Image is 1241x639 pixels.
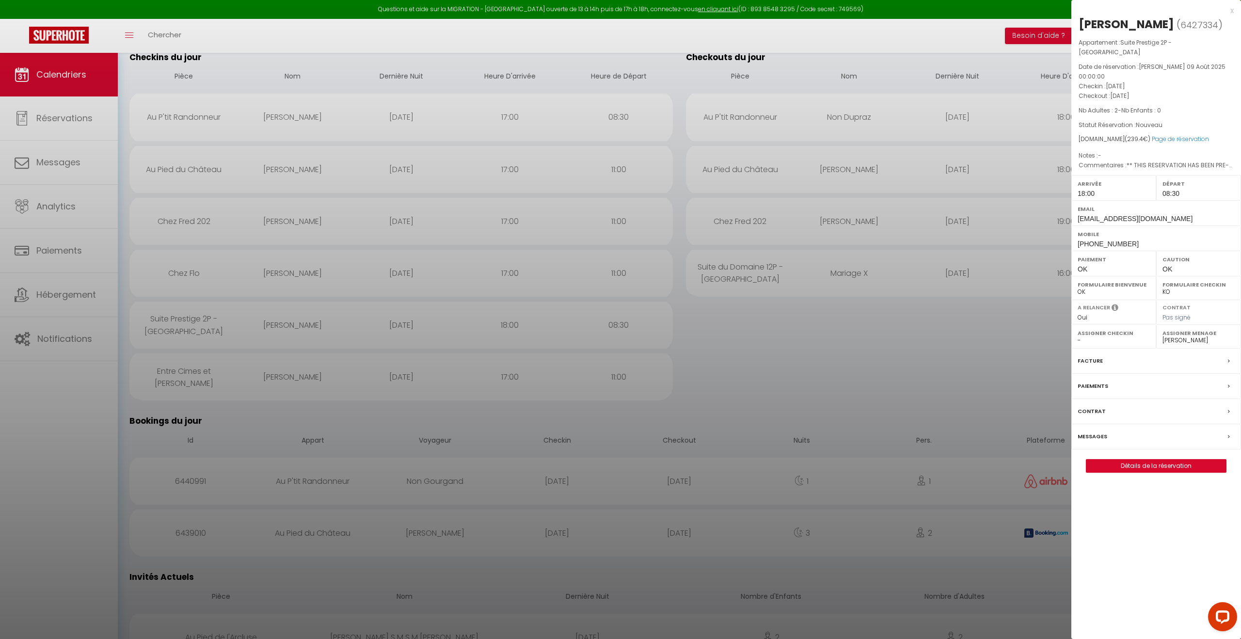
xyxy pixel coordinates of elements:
[1079,16,1174,32] div: [PERSON_NAME]
[1078,240,1139,248] span: [PHONE_NUMBER]
[1162,313,1191,321] span: Pas signé
[1078,204,1235,214] label: Email
[1162,280,1235,289] label: Formulaire Checkin
[1110,92,1130,100] span: [DATE]
[1078,431,1107,442] label: Messages
[1078,328,1150,338] label: Assigner Checkin
[1079,135,1234,144] div: [DOMAIN_NAME]
[1127,135,1143,143] span: 239.4
[1086,459,1226,473] button: Détails de la réservation
[1078,190,1095,197] span: 18:00
[1162,190,1179,197] span: 08:30
[1078,265,1087,273] span: OK
[1078,255,1150,264] label: Paiement
[1079,38,1172,56] span: Suite Prestige 2P - [GEOGRAPHIC_DATA]
[1180,19,1218,31] span: 6427334
[1071,5,1234,16] div: x
[1162,328,1235,338] label: Assigner Menage
[1079,81,1234,91] p: Checkin :
[1078,381,1108,391] label: Paiements
[1078,356,1103,366] label: Facture
[1079,160,1234,170] p: Commentaires :
[1162,265,1172,273] span: OK
[1078,406,1106,416] label: Contrat
[1162,304,1191,310] label: Contrat
[1078,280,1150,289] label: Formulaire Bienvenue
[1079,120,1234,130] p: Statut Réservation :
[1136,121,1162,129] span: Nouveau
[1078,215,1193,223] span: [EMAIL_ADDRESS][DOMAIN_NAME]
[1106,82,1125,90] span: [DATE]
[1086,460,1226,472] a: Détails de la réservation
[1078,179,1150,189] label: Arrivée
[1112,304,1118,314] i: Sélectionner OUI si vous souhaiter envoyer les séquences de messages post-checkout
[1079,91,1234,101] p: Checkout :
[1078,304,1110,312] label: A relancer
[1162,179,1235,189] label: Départ
[1098,151,1101,160] span: -
[1079,106,1234,115] p: -
[1079,62,1234,81] p: Date de réservation :
[1079,151,1234,160] p: Notes :
[1079,63,1225,80] span: [PERSON_NAME] 09 Août 2025 00:00:00
[1078,229,1235,239] label: Mobile
[1177,18,1223,32] span: ( )
[1079,106,1118,114] span: Nb Adultes : 2
[1162,255,1235,264] label: Caution
[1121,106,1161,114] span: Nb Enfants : 0
[1079,38,1234,57] p: Appartement :
[1125,135,1150,143] span: ( €)
[1152,135,1209,143] a: Page de réservation
[1200,598,1241,639] iframe: LiveChat chat widget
